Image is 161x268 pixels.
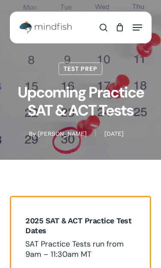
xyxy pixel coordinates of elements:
[133,23,142,32] a: Navigation Menu
[58,62,103,75] a: Test Prep
[38,130,87,137] a: [PERSON_NAME]
[29,131,36,137] span: By
[19,21,72,34] img: Mindfish Test Prep & Academics
[10,75,152,128] h1: Upcoming Practice SAT & ACT Tests
[25,239,124,259] span: SAT Practice Tests run from 9am – 11:30am MT
[95,131,132,137] span: [DATE]
[112,17,128,38] a: Cart
[25,216,131,235] b: 2025 SAT & ACT Practice Test Dates
[10,17,152,38] header: Main Menu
